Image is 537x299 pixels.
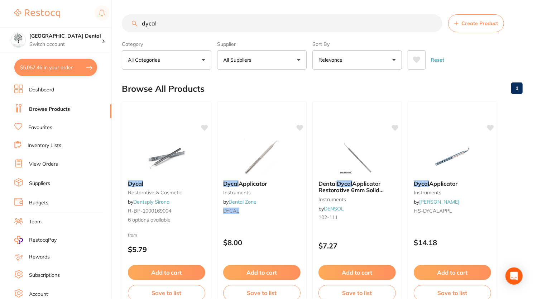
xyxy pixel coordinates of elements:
span: by [318,205,344,212]
em: DYCAL [223,208,239,214]
a: DENSOL [324,205,344,212]
span: HS-DYCALAPPL [414,208,452,214]
a: Dentsply Sirona [133,199,169,205]
button: Add to cart [414,265,491,280]
small: restorative & cosmetic [128,190,205,195]
p: Switch account [29,41,102,48]
span: Applicator Restorative 6mm Solid Handle (Buy 5, get 1 free) [318,180,389,200]
span: RestocqPay [29,237,57,244]
span: from [128,232,137,238]
span: by [414,199,459,205]
a: Account [29,291,48,298]
button: All Suppliers [217,50,307,70]
h4: Yeronga Park Dental [29,33,102,40]
p: All Categories [128,56,163,63]
button: Add to cart [128,265,205,280]
em: Dycal [128,180,143,187]
a: Subscriptions [29,272,60,279]
p: Relevance [318,56,345,63]
span: 102-111 [318,214,338,220]
img: Dycal [143,139,190,175]
button: Create Product [448,14,504,32]
p: $8.00 [223,238,301,247]
a: 1 [511,81,523,95]
input: Search Products [122,14,442,32]
img: RestocqPay [14,236,23,244]
a: View Orders [29,161,58,168]
small: instruments [414,190,491,195]
img: Dycal Applicator [239,139,285,175]
em: Dycal [337,180,352,187]
label: Sort By [312,41,402,47]
a: Favourites [28,124,52,131]
p: $14.18 [414,238,491,247]
button: All Categories [122,50,211,70]
b: Dycal Applicator [223,180,301,187]
button: $5,057.46 in your order [14,59,97,76]
img: Yeronga Park Dental [11,33,25,47]
a: Rewards [29,253,50,261]
a: Budgets [29,199,48,207]
p: All Suppliers [223,56,254,63]
a: RestocqPay [14,236,57,244]
button: Add to cart [318,265,396,280]
span: Create Product [461,20,498,26]
a: Dashboard [29,86,54,94]
label: Category [122,41,211,47]
h2: Browse All Products [122,84,205,94]
span: by [223,199,256,205]
img: Restocq Logo [14,9,60,18]
a: Browse Products [29,106,70,113]
a: Dental Zone [229,199,256,205]
a: [PERSON_NAME] [419,199,459,205]
span: 6 options available [128,217,205,224]
a: Team [29,218,42,226]
button: Add to cart [223,265,301,280]
b: Dycal [128,180,205,187]
small: instruments [318,196,396,202]
img: Dycal Applicator [429,139,476,175]
span: R-BP-1000169004 [128,208,171,214]
b: Dycal Applicator [414,180,491,187]
p: $5.79 [128,245,205,253]
em: Dycal [223,180,239,187]
span: Dental [318,180,337,187]
img: Dental Dycal Applicator Restorative 6mm Solid Handle (Buy 5, get 1 free) [334,139,380,175]
em: Dycal [414,180,429,187]
span: Applicator [429,180,457,187]
a: Restocq Logo [14,5,60,22]
button: Reset [428,50,446,70]
a: Inventory Lists [28,142,61,149]
button: Relevance [312,50,402,70]
label: Supplier [217,41,307,47]
span: by [128,199,169,205]
p: $7.27 [318,242,396,250]
div: Open Intercom Messenger [505,267,523,285]
a: Suppliers [29,180,50,187]
small: Instruments [223,190,301,195]
span: Applicator [239,180,267,187]
b: Dental Dycal Applicator Restorative 6mm Solid Handle (Buy 5, get 1 free) [318,180,396,194]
